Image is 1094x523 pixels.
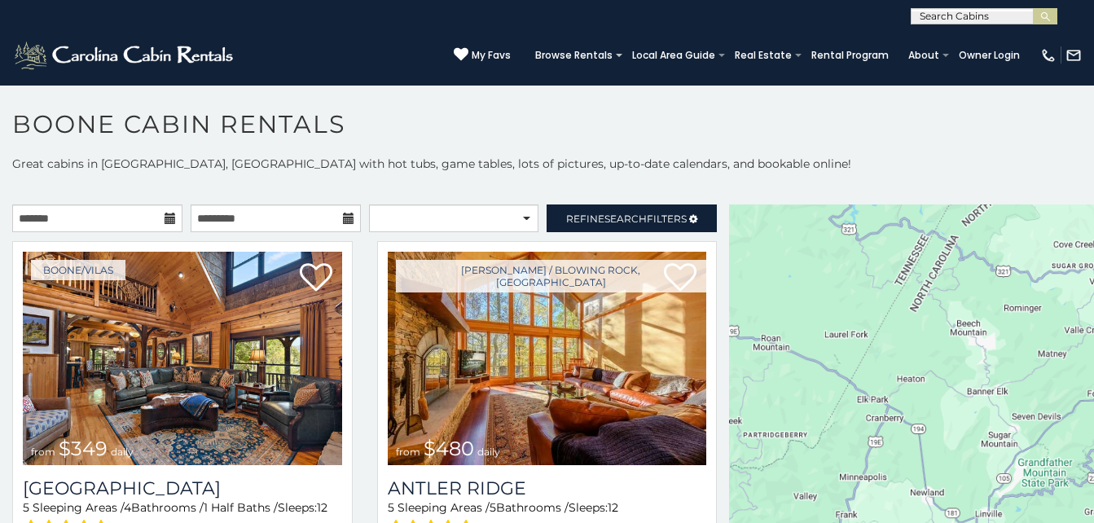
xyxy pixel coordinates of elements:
[23,477,342,499] a: [GEOGRAPHIC_DATA]
[23,252,342,465] a: from $349 daily
[727,44,800,67] a: Real Estate
[300,261,332,296] a: Add to favorites
[111,446,134,458] span: daily
[396,446,420,458] span: from
[566,213,687,225] span: Refine Filters
[204,500,278,515] span: 1 Half Baths /
[388,252,707,465] img: 1714397585_thumbnail.jpeg
[23,500,29,515] span: 5
[477,446,500,458] span: daily
[31,260,125,280] a: Boone/Vilas
[12,39,238,72] img: White-1-2.png
[608,500,618,515] span: 12
[472,48,511,63] span: My Favs
[624,44,723,67] a: Local Area Guide
[454,47,511,64] a: My Favs
[527,44,621,67] a: Browse Rentals
[388,477,707,499] a: Antler Ridge
[547,204,717,232] a: RefineSearchFilters
[900,44,947,67] a: About
[317,500,327,515] span: 12
[1065,47,1082,64] img: mail-regular-white.png
[604,213,647,225] span: Search
[388,500,394,515] span: 5
[396,260,707,292] a: [PERSON_NAME] / Blowing Rock, [GEOGRAPHIC_DATA]
[23,477,342,499] h3: Diamond Creek Lodge
[1040,47,1057,64] img: phone-regular-white.png
[951,44,1028,67] a: Owner Login
[23,252,342,465] img: 1759438208_thumbnail.jpeg
[388,252,707,465] a: from $480 daily
[124,500,131,515] span: 4
[490,500,496,515] span: 5
[803,44,897,67] a: Rental Program
[59,437,108,460] span: $349
[424,437,474,460] span: $480
[31,446,55,458] span: from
